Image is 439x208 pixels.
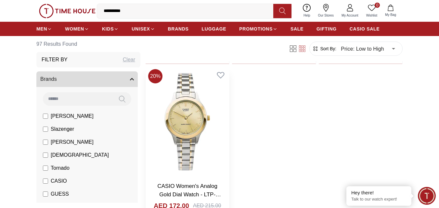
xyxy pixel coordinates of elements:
input: CASIO [43,178,48,184]
a: MEN [36,23,52,35]
input: [DEMOGRAPHIC_DATA] [43,153,48,158]
span: BRANDS [168,26,189,32]
span: [PERSON_NAME] [51,112,94,120]
span: Help [301,13,313,18]
a: LUGGAGE [202,23,226,35]
a: WOMEN [65,23,89,35]
a: UNISEX [132,23,155,35]
input: [PERSON_NAME] [43,114,48,119]
span: Wishlist [364,13,380,18]
div: Clear [123,56,135,64]
a: KIDS [102,23,119,35]
span: LUGGAGE [202,26,226,32]
button: Sort By: [312,45,336,52]
a: 0Wishlist [362,3,381,19]
a: CASIO SALE [350,23,380,35]
input: Slazenger [43,127,48,132]
input: [PERSON_NAME] [43,140,48,145]
span: SALE [291,26,303,32]
span: MEN [36,26,47,32]
span: 20 % [148,69,162,83]
img: ... [39,4,96,18]
a: SALE [291,23,303,35]
div: Hey there! [351,190,407,196]
a: GIFTING [316,23,337,35]
span: PROMOTIONS [239,26,273,32]
h6: 97 Results Found [36,36,140,52]
span: [DEMOGRAPHIC_DATA] [51,151,109,159]
span: 0 [375,3,380,8]
img: CASIO Women's Analog Gold Dial Watch - LTP-1128G-9A [146,67,229,177]
p: Talk to our watch expert! [351,197,407,202]
span: GIFTING [316,26,337,32]
a: BRANDS [168,23,189,35]
a: CASIO Women's Analog Gold Dial Watch - LTP-1128G-9A [157,183,221,206]
h3: Filter By [42,56,68,64]
div: Chat Widget [418,187,436,205]
span: [PERSON_NAME] [51,138,94,146]
span: My Bag [382,12,399,17]
span: Brands [40,75,57,83]
a: Our Stores [314,3,338,19]
span: CASIO SALE [350,26,380,32]
input: GUESS [43,191,48,197]
span: KIDS [102,26,114,32]
a: Help [300,3,314,19]
span: Our Stores [316,13,336,18]
span: WOMEN [65,26,84,32]
span: Tornado [51,164,70,172]
span: Slazenger [51,125,74,133]
span: CASIO [51,177,67,185]
span: GUESS [51,190,69,198]
span: Sort By: [319,45,336,52]
div: Price: Low to High [336,40,400,58]
button: Brands [36,71,138,87]
span: My Account [339,13,361,18]
a: PROMOTIONS [239,23,278,35]
button: My Bag [381,3,400,18]
input: Tornado [43,165,48,171]
span: UNISEX [132,26,150,32]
